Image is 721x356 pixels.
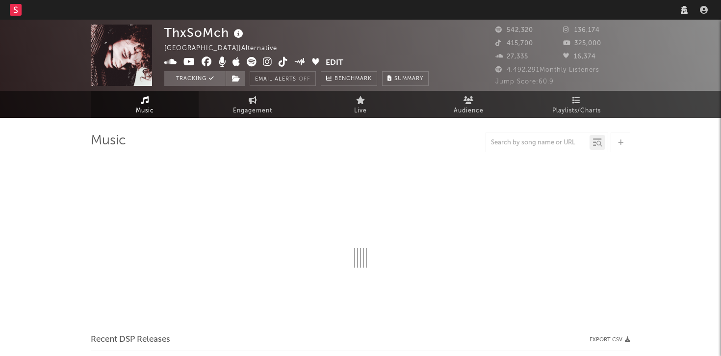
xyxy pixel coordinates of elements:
span: 27,335 [495,54,528,60]
span: 16,374 [563,54,596,60]
span: 4,492,291 Monthly Listeners [495,67,599,73]
span: Benchmark [335,73,372,85]
button: Email AlertsOff [250,71,316,86]
div: [GEOGRAPHIC_DATA] | Alternative [164,43,288,55]
span: 415,700 [495,40,533,47]
span: Recent DSP Releases [91,334,170,346]
button: Tracking [164,71,226,86]
a: Engagement [199,91,307,118]
span: 542,320 [495,27,533,33]
button: Export CSV [590,337,630,343]
span: Summary [394,76,423,82]
span: Live [354,105,367,117]
span: Music [136,105,154,117]
em: Off [299,77,310,82]
span: Playlists/Charts [552,105,601,117]
a: Playlists/Charts [522,91,630,118]
button: Edit [326,57,343,69]
span: 136,174 [563,27,600,33]
div: ThxSoMch [164,25,246,41]
a: Live [307,91,414,118]
span: 325,000 [563,40,601,47]
a: Benchmark [321,71,377,86]
span: Jump Score: 60.9 [495,79,554,85]
a: Music [91,91,199,118]
span: Engagement [233,105,272,117]
button: Summary [382,71,429,86]
input: Search by song name or URL [486,139,590,147]
span: Audience [454,105,484,117]
a: Audience [414,91,522,118]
